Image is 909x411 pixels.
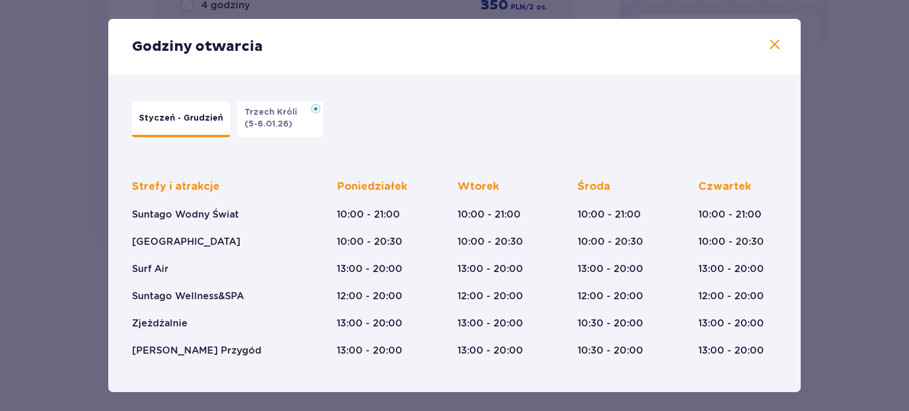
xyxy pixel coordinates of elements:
p: Poniedziałek [337,180,407,194]
p: 13:00 - 20:00 [698,344,764,357]
p: Suntago Wodny Świat [132,208,239,221]
p: 12:00 - 20:00 [337,290,402,303]
p: 13:00 - 20:00 [457,317,523,330]
p: 10:00 - 21:00 [698,208,762,221]
p: 10:30 - 20:00 [578,344,643,357]
button: Trzech Króli(5-6.01.26) [237,102,323,137]
p: 13:00 - 20:00 [337,263,402,276]
p: 10:00 - 21:00 [337,208,400,221]
p: 13:00 - 20:00 [698,317,764,330]
p: 12:00 - 20:00 [578,290,643,303]
p: 13:00 - 20:00 [457,263,523,276]
p: 12:00 - 20:00 [698,290,764,303]
p: Styczeń - Grudzień [139,112,223,124]
p: [PERSON_NAME] Przygód [132,344,262,357]
p: 10:00 - 21:00 [578,208,641,221]
p: Strefy i atrakcje [132,180,220,194]
p: Czwartek [698,180,751,194]
p: Surf Air [132,263,169,276]
p: Suntago Wellness&SPA [132,290,244,303]
p: 10:30 - 20:00 [578,317,643,330]
p: 13:00 - 20:00 [337,317,402,330]
p: 13:00 - 20:00 [337,344,402,357]
p: 10:00 - 21:00 [457,208,521,221]
p: Godziny otwarcia [132,38,263,56]
p: 10:00 - 20:30 [337,235,402,248]
p: 13:00 - 20:00 [578,263,643,276]
p: 10:00 - 20:30 [457,235,523,248]
p: (5-6.01.26) [244,118,292,130]
p: Środa [578,180,610,194]
p: [GEOGRAPHIC_DATA] [132,235,240,248]
p: 10:00 - 20:30 [578,235,643,248]
p: 10:00 - 20:30 [698,235,764,248]
p: Zjeżdżalnie [132,317,188,330]
p: 13:00 - 20:00 [698,263,764,276]
p: Wtorek [457,180,499,194]
p: 12:00 - 20:00 [457,290,523,303]
p: Trzech Króli [244,106,304,118]
button: Styczeń - Grudzień [132,102,230,137]
p: 13:00 - 20:00 [457,344,523,357]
